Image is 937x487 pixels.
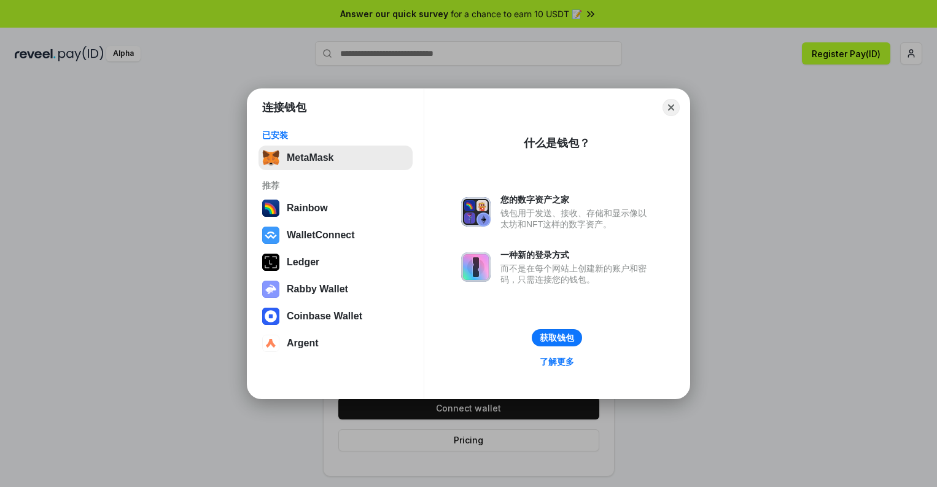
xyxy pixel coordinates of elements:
img: svg+xml,%3Csvg%20xmlns%3D%22http%3A%2F%2Fwww.w3.org%2F2000%2Fsvg%22%20width%3D%2228%22%20height%3... [262,254,279,271]
div: Rabby Wallet [287,284,348,295]
button: Rabby Wallet [259,277,413,302]
h1: 连接钱包 [262,100,306,115]
div: Coinbase Wallet [287,311,362,322]
img: svg+xml,%3Csvg%20xmlns%3D%22http%3A%2F%2Fwww.w3.org%2F2000%2Fsvg%22%20fill%3D%22none%22%20viewBox... [461,252,491,282]
div: Rainbow [287,203,328,214]
button: Argent [259,331,413,356]
img: svg+xml,%3Csvg%20width%3D%2228%22%20height%3D%2228%22%20viewBox%3D%220%200%2028%2028%22%20fill%3D... [262,227,279,244]
a: 了解更多 [532,354,581,370]
div: 已安装 [262,130,409,141]
img: svg+xml,%3Csvg%20width%3D%2228%22%20height%3D%2228%22%20viewBox%3D%220%200%2028%2028%22%20fill%3D... [262,308,279,325]
div: 而不是在每个网站上创建新的账户和密码，只需连接您的钱包。 [500,263,653,285]
div: 您的数字资产之家 [500,194,653,205]
img: svg+xml,%3Csvg%20width%3D%2228%22%20height%3D%2228%22%20viewBox%3D%220%200%2028%2028%22%20fill%3D... [262,335,279,352]
div: 什么是钱包？ [524,136,590,150]
button: Coinbase Wallet [259,304,413,329]
div: MetaMask [287,152,333,163]
div: 推荐 [262,180,409,191]
div: 钱包用于发送、接收、存储和显示像以太坊和NFT这样的数字资产。 [500,208,653,230]
button: 获取钱包 [532,329,582,346]
img: svg+xml,%3Csvg%20xmlns%3D%22http%3A%2F%2Fwww.w3.org%2F2000%2Fsvg%22%20fill%3D%22none%22%20viewBox... [262,281,279,298]
button: Ledger [259,250,413,275]
button: Rainbow [259,196,413,220]
img: svg+xml,%3Csvg%20fill%3D%22none%22%20height%3D%2233%22%20viewBox%3D%220%200%2035%2033%22%20width%... [262,149,279,166]
div: WalletConnect [287,230,355,241]
div: 一种新的登录方式 [500,249,653,260]
div: Ledger [287,257,319,268]
div: 了解更多 [540,356,574,367]
button: MetaMask [259,146,413,170]
button: Close [663,99,680,116]
img: svg+xml,%3Csvg%20width%3D%22120%22%20height%3D%22120%22%20viewBox%3D%220%200%20120%20120%22%20fil... [262,200,279,217]
div: Argent [287,338,319,349]
div: 获取钱包 [540,332,574,343]
img: svg+xml,%3Csvg%20xmlns%3D%22http%3A%2F%2Fwww.w3.org%2F2000%2Fsvg%22%20fill%3D%22none%22%20viewBox... [461,197,491,227]
button: WalletConnect [259,223,413,247]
